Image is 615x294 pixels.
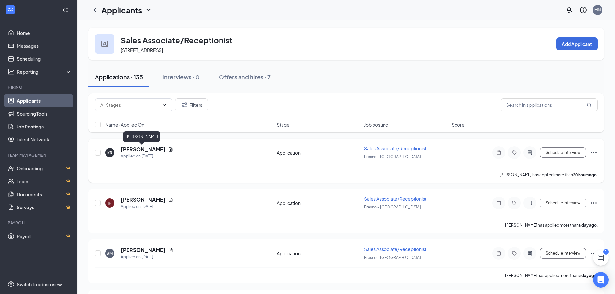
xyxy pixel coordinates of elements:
b: a day ago [579,223,597,228]
svg: Document [168,147,173,152]
span: Job posting [364,121,388,128]
svg: Filter [180,101,188,109]
button: Add Applicant [556,37,598,50]
div: Switch to admin view [17,281,62,288]
span: Sales Associate/Receptionist [364,246,426,252]
button: Filter Filters [175,98,208,111]
img: user icon [101,41,108,47]
svg: Note [495,251,503,256]
input: Search in applications [501,98,598,111]
button: Schedule Interview [540,248,586,259]
span: Sales Associate/Receptionist [364,196,426,202]
span: Fresno - [GEOGRAPHIC_DATA] [364,255,421,260]
svg: ChevronDown [145,6,152,14]
div: Application [277,149,360,156]
div: AM [107,251,113,256]
svg: QuestionInfo [579,6,587,14]
div: Payroll [8,220,71,226]
span: [STREET_ADDRESS] [121,47,163,53]
div: MM [594,7,601,13]
a: Sourcing Tools [17,107,72,120]
span: Score [452,121,465,128]
div: Application [277,250,360,257]
div: Offers and hires · 7 [219,73,271,81]
button: Schedule Interview [540,147,586,158]
div: KR [107,150,112,156]
div: Reporting [17,68,72,75]
div: Applications · 135 [95,73,143,81]
h1: Applicants [101,5,142,15]
a: SurveysCrown [17,201,72,214]
a: Job Postings [17,120,72,133]
p: [PERSON_NAME] has applied more than . [505,222,598,228]
svg: Tag [510,251,518,256]
div: Interviews · 0 [162,73,200,81]
button: ChatActive [593,250,609,266]
a: Scheduling [17,52,72,65]
svg: Ellipses [590,149,598,157]
div: Applied on [DATE] [121,203,173,210]
svg: ChevronLeft [91,6,99,14]
svg: Note [495,150,503,155]
svg: ChevronDown [162,102,167,107]
div: Open Intercom Messenger [593,272,609,288]
svg: ActiveChat [526,200,534,206]
h5: [PERSON_NAME] [121,247,166,254]
a: OnboardingCrown [17,162,72,175]
div: 1 [603,249,609,255]
a: Talent Network [17,133,72,146]
svg: Document [168,197,173,202]
svg: ActiveChat [526,150,534,155]
span: Name · Applied On [105,121,144,128]
h3: Sales Associate/Receptionist [121,35,232,46]
button: Schedule Interview [540,198,586,208]
svg: ActiveChat [526,251,534,256]
div: Application [277,200,360,206]
div: Hiring [8,85,71,90]
p: [PERSON_NAME] has applied more than . [499,172,598,177]
a: DocumentsCrown [17,188,72,201]
svg: Settings [8,281,14,288]
div: IH [108,200,112,206]
svg: Notifications [565,6,573,14]
svg: Collapse [62,7,69,13]
h5: [PERSON_NAME] [121,146,166,153]
svg: WorkstreamLogo [7,6,14,13]
a: Home [17,26,72,39]
h5: [PERSON_NAME] [121,196,166,203]
svg: Note [495,200,503,206]
span: Fresno - [GEOGRAPHIC_DATA] [364,205,421,209]
svg: Analysis [8,68,14,75]
svg: Tag [510,200,518,206]
svg: Document [168,248,173,253]
div: Applied on [DATE] [121,153,173,159]
b: 20 hours ago [573,172,597,177]
p: [PERSON_NAME] has applied more than . [505,273,598,278]
a: TeamCrown [17,175,72,188]
span: Sales Associate/Receptionist [364,146,426,151]
span: Fresno - [GEOGRAPHIC_DATA] [364,154,421,159]
div: Applied on [DATE] [121,254,173,260]
a: Messages [17,39,72,52]
svg: Ellipses [590,249,598,257]
span: Stage [277,121,290,128]
div: [PERSON_NAME] [123,131,160,142]
svg: MagnifyingGlass [587,102,592,107]
svg: Ellipses [590,199,598,207]
a: PayrollCrown [17,230,72,243]
div: Team Management [8,152,71,158]
svg: ChatActive [597,254,605,262]
input: All Stages [100,101,159,108]
svg: Tag [510,150,518,155]
b: a day ago [579,273,597,278]
a: Applicants [17,94,72,107]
